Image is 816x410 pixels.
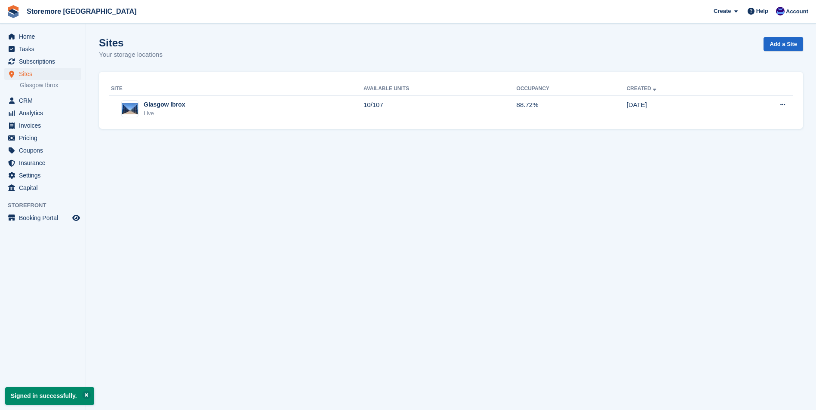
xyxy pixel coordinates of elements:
td: 10/107 [363,95,517,122]
a: menu [4,68,81,80]
a: menu [4,55,81,67]
th: Occupancy [517,82,627,96]
div: Live [144,109,185,118]
a: menu [4,212,81,224]
a: menu [4,31,81,43]
span: Capital [19,182,71,194]
a: Created [627,86,658,92]
span: Insurance [19,157,71,169]
td: 88.72% [517,95,627,122]
img: Angela [776,7,785,15]
a: Storemore [GEOGRAPHIC_DATA] [23,4,140,18]
span: Storefront [8,201,86,210]
a: Preview store [71,213,81,223]
span: Booking Portal [19,212,71,224]
a: menu [4,169,81,181]
a: menu [4,144,81,156]
p: Signed in successfully. [5,387,94,405]
span: Coupons [19,144,71,156]
a: menu [4,157,81,169]
span: Account [786,7,808,16]
span: Subscriptions [19,55,71,67]
a: menu [4,95,81,107]
img: stora-icon-8386f47178a22dfd0bd8f6a31ec36ba5ce8667c1dd55bd0f319d3a0aa187defe.svg [7,5,20,18]
a: menu [4,132,81,144]
div: Glasgow Ibrox [144,100,185,109]
span: Home [19,31,71,43]
span: Pricing [19,132,71,144]
span: Tasks [19,43,71,55]
span: Sites [19,68,71,80]
th: Site [109,82,363,96]
h1: Sites [99,37,163,49]
img: Image of Glasgow Ibrox site [122,103,138,114]
span: Settings [19,169,71,181]
a: Glasgow Ibrox [20,81,81,89]
span: Help [756,7,768,15]
a: Add a Site [764,37,803,51]
span: Analytics [19,107,71,119]
th: Available Units [363,82,517,96]
a: menu [4,182,81,194]
p: Your storage locations [99,50,163,60]
td: [DATE] [627,95,732,122]
a: menu [4,119,81,132]
a: menu [4,107,81,119]
span: CRM [19,95,71,107]
span: Invoices [19,119,71,132]
a: menu [4,43,81,55]
span: Create [714,7,731,15]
